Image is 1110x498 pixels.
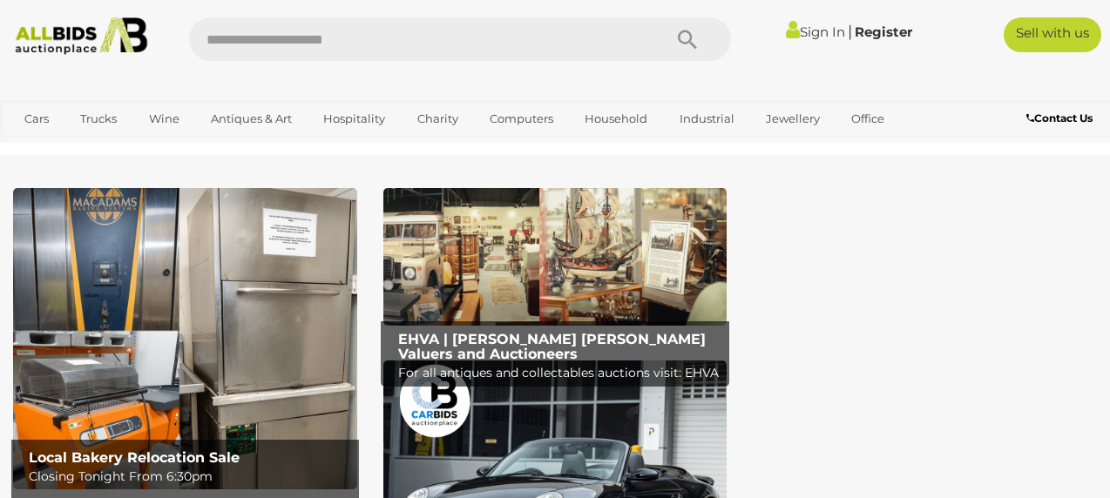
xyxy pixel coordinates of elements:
a: Wine [138,104,191,133]
p: Closing Tonight From 6:30pm [29,466,350,488]
a: Contact Us [1026,109,1097,128]
a: Sell with us [1004,17,1101,52]
button: Search [644,17,731,61]
a: Antiques & Art [200,104,303,133]
a: Local Bakery Relocation Sale Local Bakery Relocation Sale Closing Tonight From 6:30pm [13,188,357,489]
b: Contact Us [1026,111,1093,124]
a: Hospitality [312,104,396,133]
a: EHVA | Evans Hastings Valuers and Auctioneers EHVA | [PERSON_NAME] [PERSON_NAME] Valuers and Auct... [383,188,728,326]
a: Trucks [69,104,128,133]
img: Local Bakery Relocation Sale [13,188,357,489]
img: EHVA | Evans Hastings Valuers and Auctioneers [383,188,728,326]
a: [GEOGRAPHIC_DATA] [80,133,227,162]
a: Office [840,104,896,133]
a: Charity [406,104,470,133]
a: Sign In [786,24,845,40]
a: Industrial [668,104,746,133]
a: Register [855,24,912,40]
img: Allbids.com.au [8,17,155,55]
a: Household [573,104,659,133]
span: | [848,22,852,41]
a: Sports [13,133,71,162]
a: Jewellery [755,104,831,133]
a: Cars [13,104,60,133]
b: EHVA | [PERSON_NAME] [PERSON_NAME] Valuers and Auctioneers [398,331,706,363]
a: Computers [478,104,565,133]
p: For all antiques and collectables auctions visit: EHVA [398,362,720,384]
b: Local Bakery Relocation Sale [29,449,240,466]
